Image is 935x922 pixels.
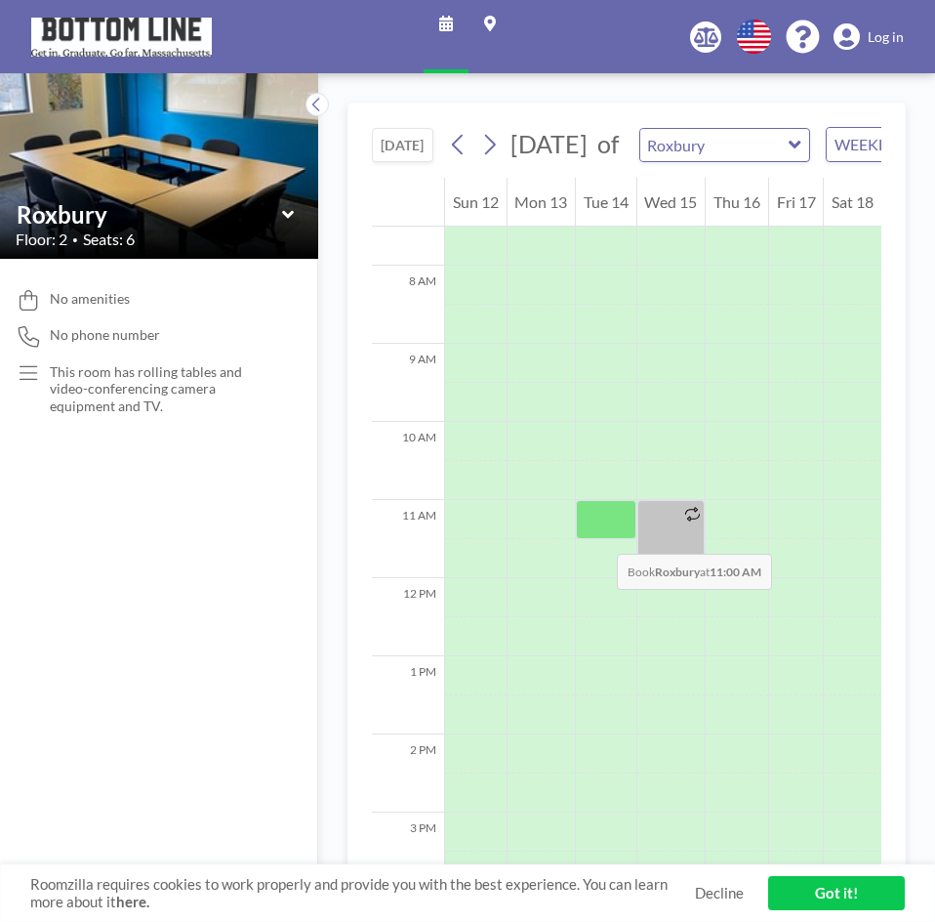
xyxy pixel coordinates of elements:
div: Thu 16 [706,178,768,227]
img: organization-logo [31,18,212,57]
div: 10 AM [372,422,444,500]
div: 1 PM [372,656,444,734]
span: No amenities [50,290,130,308]
div: Sun 12 [445,178,507,227]
span: [DATE] [510,129,588,158]
div: 2 PM [372,734,444,813]
p: This room has rolling tables and video-conferencing camera equipment and TV. [50,363,279,415]
div: 11 AM [372,500,444,578]
div: Wed 15 [637,178,706,227]
a: Log in [833,23,904,51]
a: Decline [695,884,744,902]
button: [DATE] [372,128,433,162]
div: 12 PM [372,578,444,656]
span: Seats: 6 [83,230,135,249]
b: 11:00 AM [710,565,761,579]
div: Sat 18 [824,178,881,227]
b: Roxbury [655,565,700,579]
div: 3 PM [372,813,444,891]
span: Floor: 2 [16,230,67,249]
input: Roxbury [640,129,790,161]
div: 7 AM [372,188,444,266]
a: Got it! [768,876,905,910]
span: • [72,233,78,246]
div: Fri 17 [769,178,824,227]
span: Roomzilla requires cookies to work properly and provide you with the best experience. You can lea... [30,875,695,912]
div: 8 AM [372,266,444,344]
div: Mon 13 [508,178,576,227]
input: Roxbury [17,200,282,229]
div: 9 AM [372,344,444,422]
div: Tue 14 [576,178,636,227]
span: No phone number [50,326,160,344]
span: Book at [617,554,772,590]
span: of [597,129,619,159]
span: Log in [868,28,904,46]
